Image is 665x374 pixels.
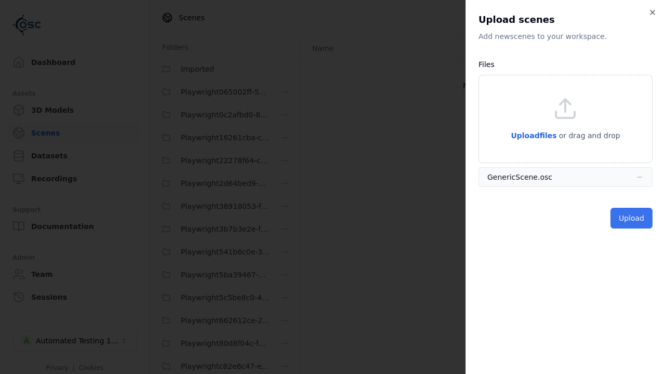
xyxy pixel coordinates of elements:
[487,172,552,182] div: GenericScene.osc
[478,60,495,69] label: Files
[478,31,653,42] p: Add new scene s to your workspace.
[610,208,653,229] button: Upload
[557,129,620,142] p: or drag and drop
[478,12,653,27] h2: Upload scenes
[511,131,556,140] span: Upload files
